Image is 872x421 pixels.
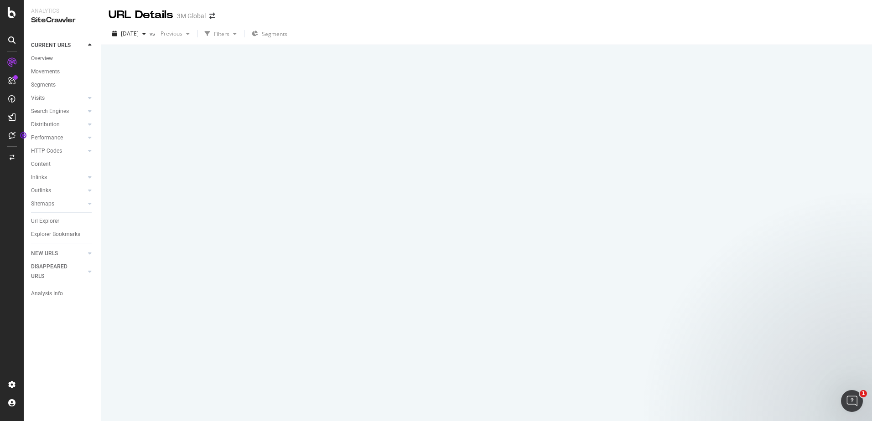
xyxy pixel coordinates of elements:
a: Explorer Bookmarks [31,230,94,239]
div: Visits [31,93,45,103]
a: CURRENT URLS [31,41,85,50]
div: DISAPPEARED URLS [31,262,77,281]
div: Analysis Info [31,289,63,298]
div: Tooltip anchor [19,131,27,139]
iframe: Intercom live chat [841,390,863,412]
a: Segments [31,80,94,90]
button: Previous [157,26,193,41]
button: Segments [248,26,291,41]
div: SiteCrawler [31,15,93,26]
div: Performance [31,133,63,143]
div: Outlinks [31,186,51,195]
span: 2025 Aug. 17th [121,30,139,37]
span: Segments [262,30,287,38]
div: URL Details [109,7,173,23]
span: 1 [860,390,867,397]
div: Overview [31,54,53,63]
a: Visits [31,93,85,103]
a: HTTP Codes [31,146,85,156]
div: Inlinks [31,173,47,182]
button: Filters [201,26,240,41]
a: Url Explorer [31,216,94,226]
span: Previous [157,30,182,37]
div: Url Explorer [31,216,59,226]
a: NEW URLS [31,249,85,258]
a: Inlinks [31,173,85,182]
div: Analytics [31,7,93,15]
a: Search Engines [31,107,85,116]
div: HTTP Codes [31,146,62,156]
a: Sitemaps [31,199,85,209]
div: Filters [214,30,229,38]
span: vs [150,30,157,37]
div: Content [31,159,51,169]
div: Search Engines [31,107,69,116]
div: 3M Global [177,11,206,21]
a: Analysis Info [31,289,94,298]
div: Segments [31,80,56,90]
a: Distribution [31,120,85,129]
a: DISAPPEARED URLS [31,262,85,281]
a: Performance [31,133,85,143]
button: [DATE] [109,26,150,41]
a: Outlinks [31,186,85,195]
a: Content [31,159,94,169]
div: NEW URLS [31,249,58,258]
div: Explorer Bookmarks [31,230,80,239]
div: CURRENT URLS [31,41,71,50]
div: Movements [31,67,60,77]
div: Distribution [31,120,60,129]
a: Overview [31,54,94,63]
div: arrow-right-arrow-left [209,13,215,19]
a: Movements [31,67,94,77]
div: Sitemaps [31,199,54,209]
